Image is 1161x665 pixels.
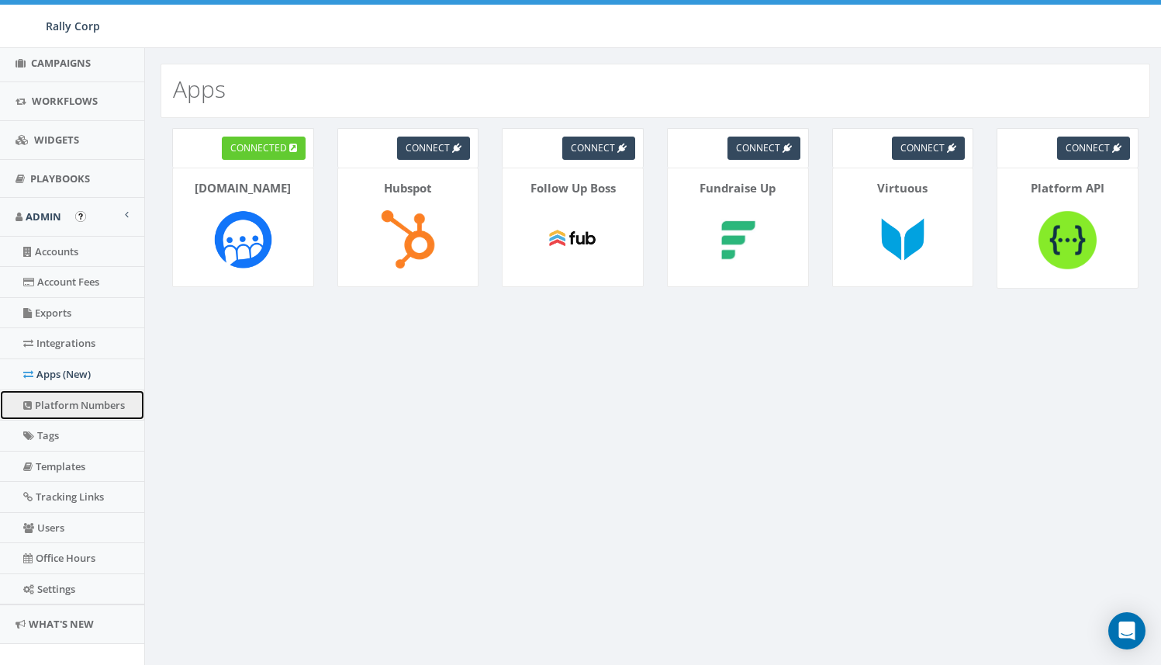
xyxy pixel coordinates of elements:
span: connect [571,141,615,154]
span: Workflows [32,94,98,108]
button: Open In-App Guide [75,211,86,222]
p: Hubspot [350,180,467,196]
a: connected [222,137,306,160]
a: connect [562,137,635,160]
span: connect [736,141,780,154]
p: Platform API [1009,180,1126,196]
p: Fundraise Up [679,180,796,196]
a: connect [1057,137,1130,160]
p: Follow Up Boss [514,180,631,196]
span: connect [406,141,450,154]
span: Admin [26,210,61,223]
img: Virtuous-logo [868,204,938,274]
img: Platform API-logo [1032,204,1102,276]
img: Follow Up Boss-logo [537,204,607,274]
h2: Apps [173,76,226,102]
span: Playbooks [30,171,90,185]
span: connect [900,141,945,154]
span: Campaigns [31,56,91,70]
span: What's New [29,617,94,631]
a: connect [727,137,800,160]
span: Widgets [34,133,79,147]
a: connect [892,137,965,160]
span: connect [1066,141,1110,154]
div: Open Intercom Messenger [1108,612,1145,649]
a: connect [397,137,470,160]
span: connected [230,141,287,154]
p: Virtuous [845,180,962,196]
img: Rally.so-logo [208,204,278,274]
span: Rally Corp [46,19,100,33]
p: [DOMAIN_NAME] [185,180,302,196]
img: Fundraise Up-logo [703,204,772,274]
img: Hubspot-logo [373,204,443,274]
